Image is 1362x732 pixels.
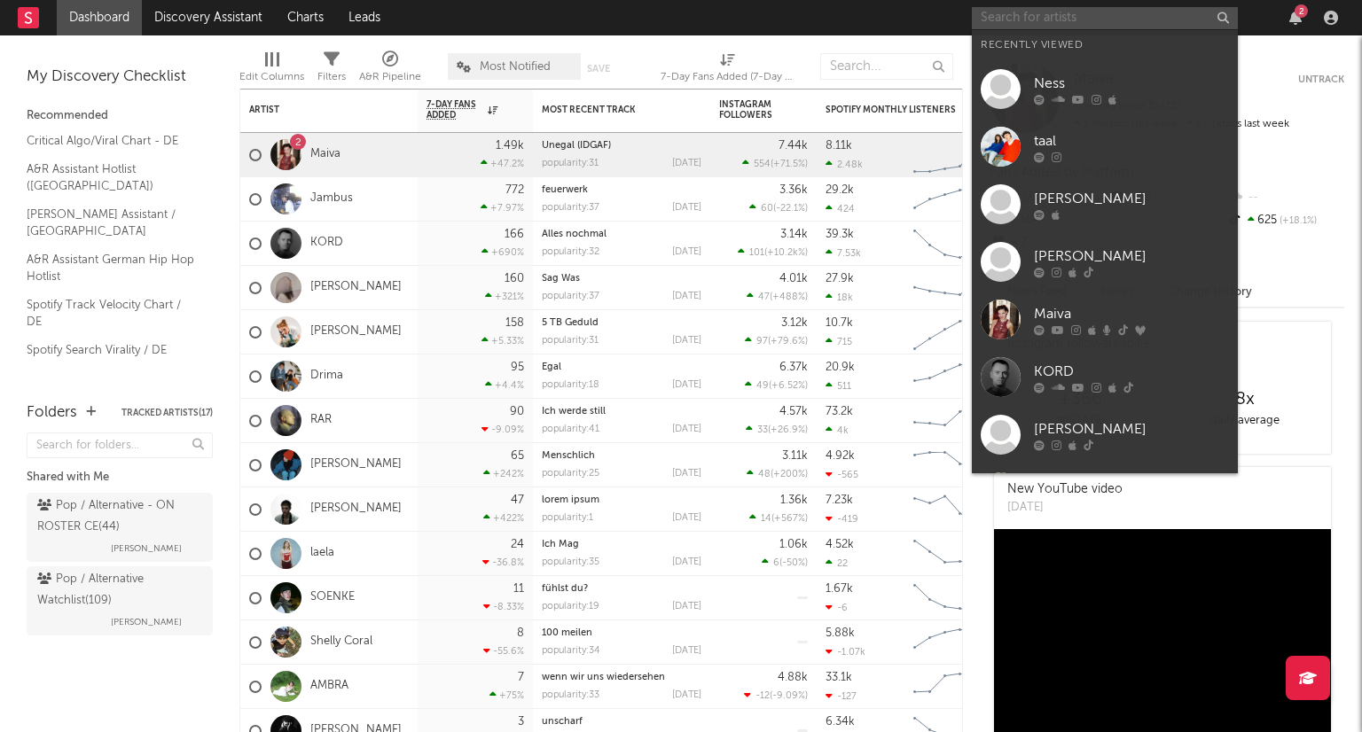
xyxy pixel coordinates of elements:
[27,160,195,196] a: A&R Assistant Hotlist ([GEOGRAPHIC_DATA])
[542,292,599,301] div: popularity: 37
[779,140,808,152] div: 7.44k
[542,336,599,346] div: popularity: 31
[542,230,701,239] div: Alles nochmal
[773,558,779,568] span: 6
[1007,480,1123,499] div: New YouTube video
[779,362,808,373] div: 6.37k
[1034,361,1229,382] div: KORD
[761,204,773,214] span: 60
[779,184,808,196] div: 3.36k
[762,557,808,568] div: ( )
[27,105,213,127] div: Recommended
[745,379,808,391] div: ( )
[1034,130,1229,152] div: taal
[826,494,853,506] div: 7.23k
[310,457,402,472] a: [PERSON_NAME]
[1289,11,1302,25] button: 2
[782,558,805,568] span: -50 %
[542,513,593,523] div: popularity: 1
[587,64,610,74] button: Save
[482,557,524,568] div: -36.8 %
[749,248,764,258] span: 101
[480,61,551,73] span: Most Notified
[771,425,805,435] span: +26.9 %
[672,292,701,301] div: [DATE]
[542,407,606,417] a: Ich werde still
[542,584,588,594] a: fühlst du?
[905,399,985,443] svg: Chart title
[773,160,805,169] span: +71.5 %
[542,495,599,505] a: lorem ipsum
[771,381,805,391] span: +6.52 %
[905,665,985,709] svg: Chart title
[826,362,855,373] div: 20.9k
[1034,245,1229,267] div: [PERSON_NAME]
[27,205,195,241] a: [PERSON_NAME] Assistant / [GEOGRAPHIC_DATA]
[772,691,805,701] span: -9.09 %
[826,380,851,392] div: 511
[496,140,524,152] div: 1.49k
[359,44,421,96] div: A&R Pipeline
[481,246,524,258] div: +690 %
[542,318,599,328] a: 5 TB Geduld
[826,203,855,214] div: 424
[310,413,332,428] a: RAR
[745,335,808,347] div: ( )
[826,602,848,613] div: -6
[483,512,524,524] div: +422 %
[310,324,402,339] a: [PERSON_NAME]
[826,317,853,329] div: 10.7k
[542,318,701,328] div: 5 TB Geduld
[744,689,808,701] div: ( )
[542,424,599,434] div: popularity: 41
[27,432,213,458] input: Search for folders...
[826,513,858,525] div: -419
[542,141,701,151] div: Unegal (IDGAF)
[1034,188,1229,209] div: [PERSON_NAME]
[483,468,524,479] div: +242 %
[542,540,579,549] a: Ich Mag
[27,340,195,360] a: Spotify Search Virality / DE
[37,495,198,538] div: Pop / Alternative - ON ROSTER CE ( 44 )
[310,280,402,295] a: [PERSON_NAME]
[719,99,781,121] div: Instagram Followers
[778,672,808,683] div: 4.88k
[756,337,768,347] span: 97
[310,147,340,162] a: Maiva
[542,105,675,115] div: Most Recent Track
[972,7,1238,29] input: Search for artists
[239,44,304,96] div: Edit Columns
[1007,499,1123,517] div: [DATE]
[672,424,701,434] div: [DATE]
[310,590,355,605] a: SOENKE
[542,557,599,567] div: popularity: 35
[511,362,524,373] div: 95
[1034,303,1229,324] div: Maiva
[826,690,857,702] div: -127
[672,159,701,168] div: [DATE]
[972,406,1238,463] a: [PERSON_NAME]
[481,158,524,169] div: +47.2 %
[826,247,861,259] div: 7.53k
[505,229,524,240] div: 166
[310,502,402,517] a: [PERSON_NAME]
[779,539,808,550] div: 1.06k
[672,469,701,479] div: [DATE]
[905,354,985,399] svg: Chart title
[121,409,213,417] button: Tracked Artists(17)
[249,105,382,115] div: Artist
[754,160,771,169] span: 554
[542,469,599,479] div: popularity: 25
[780,494,808,506] div: 1.36k
[542,230,607,239] a: Alles nochmal
[542,203,599,213] div: popularity: 37
[661,44,794,96] div: 7-Day Fans Added (7-Day Fans Added)
[672,513,701,523] div: [DATE]
[542,380,599,390] div: popularity: 18
[310,191,353,206] a: Jambus
[485,379,524,391] div: +4.4 %
[1226,209,1344,232] div: 625
[1034,73,1229,94] div: Ness
[826,105,959,115] div: Spotify Monthly Listeners
[518,672,524,683] div: 7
